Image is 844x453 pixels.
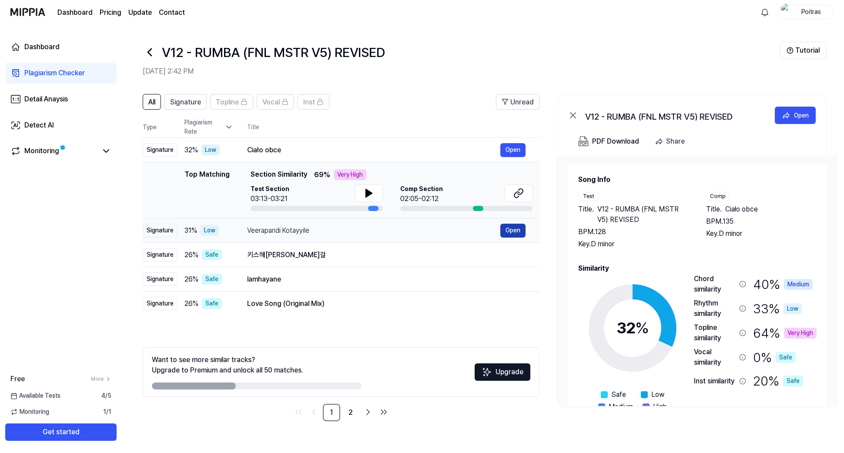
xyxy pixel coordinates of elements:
div: Ciało obce [247,145,500,155]
img: Sparkles [482,367,492,377]
img: 알림 [760,7,770,17]
a: More [91,375,111,383]
div: BPM. 128 [578,227,689,237]
button: profilePoitras [778,5,834,20]
a: Go to last page [377,405,391,419]
div: 32 [616,316,649,340]
span: 26 % [184,299,198,309]
a: Plagiarism Checker [5,63,117,84]
div: Detect AI [24,120,54,131]
a: Detail Anaysis [5,89,117,110]
a: Go to previous page [307,405,321,419]
a: Update [128,7,152,18]
div: Plagiarism Checker [24,68,85,78]
div: Test [578,192,599,201]
span: Ciało obce [725,204,758,215]
span: Title . [578,204,594,225]
span: Inst [303,97,315,107]
button: Share [651,133,692,150]
h2: Song Info [578,174,817,185]
span: Topline [216,97,239,107]
div: Key. D minor [578,239,689,249]
div: Topline similarity [694,322,736,343]
span: 69 % [314,170,330,180]
div: Comp [706,192,730,201]
img: PDF Download [578,136,589,147]
th: Type [143,117,178,138]
button: Open [500,224,526,238]
div: 20 % [753,371,803,391]
div: PDF Download [592,136,639,147]
div: Dashboard [24,42,60,52]
a: Monitoring [10,146,97,156]
div: Detail Anaysis [24,94,68,104]
div: Low [201,225,219,236]
span: Unread [510,97,534,107]
a: Song InfoTestTitle.V12 - RUMBA (FNL MSTR V5) REVISEDBPM.128Key.D minorCompTitle.Ciało obceBPM.135... [557,155,837,406]
span: Title . [706,204,722,215]
div: Signature [143,248,178,262]
nav: pagination [143,404,539,421]
div: Signature [143,272,178,286]
div: Signature [143,143,178,157]
button: PDF Download [576,133,641,150]
a: Open [775,107,816,124]
a: SparklesUpgrade [475,371,530,379]
a: Contact [159,7,185,18]
div: Very High [784,328,817,339]
span: 31 % [184,225,197,236]
div: Veerapandi Kotayyile [247,225,500,236]
div: Low [784,303,802,314]
span: 1 / 1 [103,407,111,416]
h2: [DATE] 2:42 PM [143,66,780,77]
button: Upgrade [475,363,530,381]
div: 0 % [753,347,796,368]
div: Share [666,136,685,147]
div: BPM. 135 [706,216,817,227]
a: Go to next page [361,405,375,419]
button: Open [500,143,526,157]
a: Dashboard [5,37,117,57]
button: Unread [496,94,539,110]
div: Safe [202,249,222,260]
div: Signature [143,297,178,310]
button: All [143,94,161,110]
div: 40 % [753,274,813,295]
div: Rhythm similarity [694,298,736,319]
div: 33 % [753,298,802,319]
div: lamhayane [247,274,526,285]
div: Chord similarity [694,274,736,295]
div: 64 % [753,322,817,343]
div: 02:05-02:12 [400,194,443,204]
a: Pricing [100,7,121,18]
span: Signature [170,97,201,107]
a: Go to first page [291,405,305,419]
span: Vocal [262,97,280,107]
div: Poitras [794,7,828,17]
button: Inst [298,94,329,110]
span: Medium [609,402,633,412]
div: Plagiarism Rate [184,118,233,136]
div: Very High [334,169,366,180]
span: Free [10,374,25,384]
div: 키스해[PERSON_NAME]걸 [247,250,526,260]
a: 2 [342,404,359,421]
span: All [148,97,155,107]
img: Help [787,47,794,54]
span: 26 % [184,250,198,260]
div: Vocal similarity [694,347,736,368]
a: 1 [323,404,340,421]
span: Comp Section [400,185,443,194]
span: 26 % [184,274,198,285]
div: Top Matching [184,169,230,211]
div: Medium [784,279,813,290]
a: Detect AI [5,115,117,136]
div: 03:13-03:21 [251,194,289,204]
img: profile [781,3,791,21]
span: 4 / 5 [101,391,111,400]
div: Inst similarity [694,376,736,386]
div: Open [794,111,809,120]
span: Available Tests [10,391,60,400]
a: Dashboard [57,7,93,18]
